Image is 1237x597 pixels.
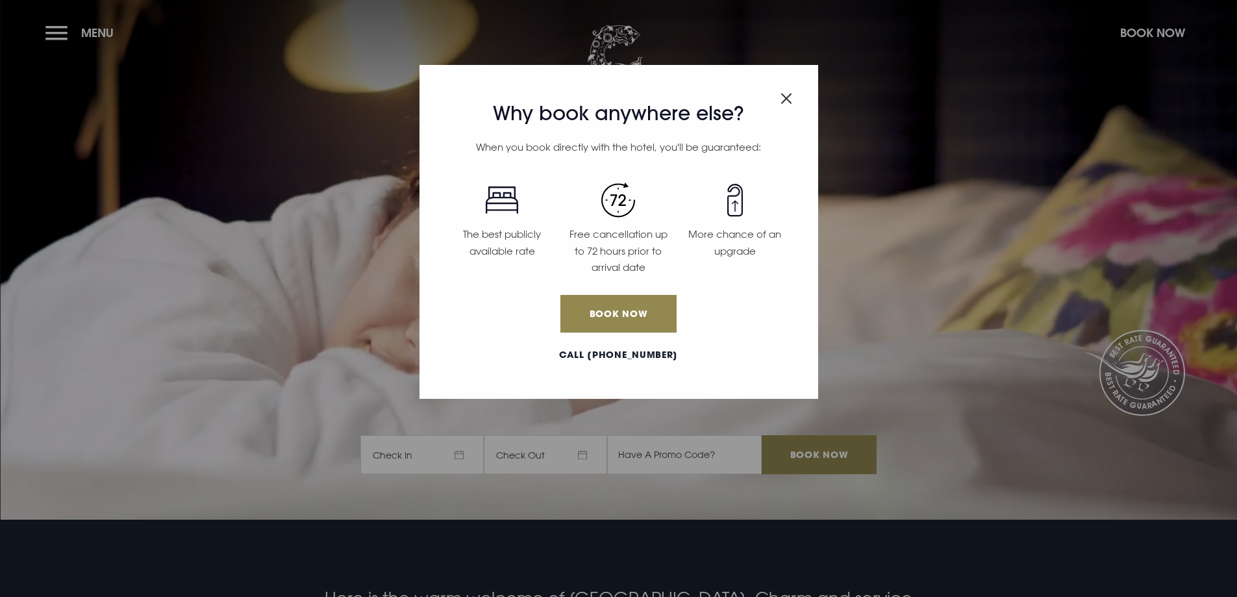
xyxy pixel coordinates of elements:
[781,86,792,107] button: Close modal
[560,295,676,333] a: Book Now
[444,348,793,362] a: Call [PHONE_NUMBER]
[444,102,793,125] h3: Why book anywhere else?
[684,226,785,259] p: More chance of an upgrade
[452,226,553,259] p: The best publicly available rate
[444,139,793,156] p: When you book directly with the hotel, you'll be guaranteed:
[568,226,669,276] p: Free cancellation up to 72 hours prior to arrival date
